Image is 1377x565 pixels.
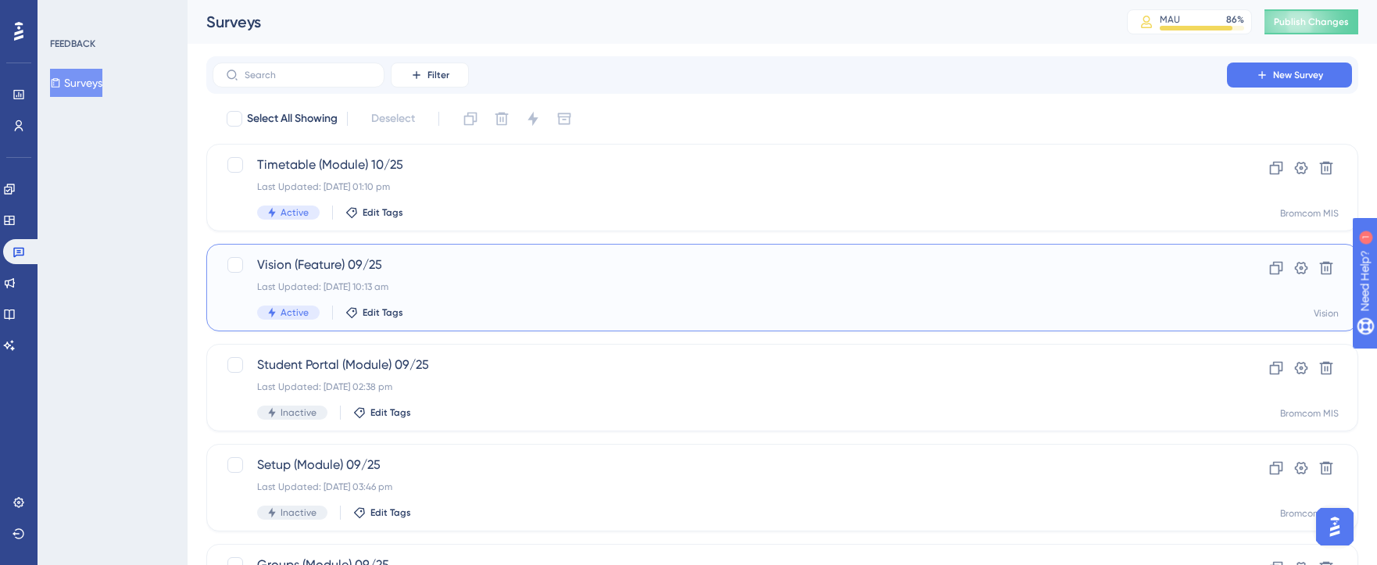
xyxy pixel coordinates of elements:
[345,206,403,219] button: Edit Tags
[257,281,1182,293] div: Last Updated: [DATE] 10:13 am
[370,406,411,419] span: Edit Tags
[1280,507,1339,520] div: Bromcom MIS
[1227,63,1352,88] button: New Survey
[281,406,317,419] span: Inactive
[281,506,317,519] span: Inactive
[1311,503,1358,550] iframe: UserGuiding AI Assistant Launcher
[37,4,98,23] span: Need Help?
[257,256,1182,274] span: Vision (Feature) 09/25
[1280,207,1339,220] div: Bromcom MIS
[50,69,102,97] button: Surveys
[363,206,403,219] span: Edit Tags
[206,11,1088,33] div: Surveys
[109,8,113,20] div: 1
[1274,16,1349,28] span: Publish Changes
[1226,13,1244,26] div: 86 %
[257,181,1182,193] div: Last Updated: [DATE] 01:10 pm
[1273,69,1323,81] span: New Survey
[1264,9,1358,34] button: Publish Changes
[1160,13,1180,26] div: MAU
[257,381,1182,393] div: Last Updated: [DATE] 02:38 pm
[281,206,309,219] span: Active
[357,105,429,133] button: Deselect
[245,70,371,80] input: Search
[257,456,1182,474] span: Setup (Module) 09/25
[363,306,403,319] span: Edit Tags
[50,38,95,50] div: FEEDBACK
[391,63,469,88] button: Filter
[427,69,449,81] span: Filter
[353,406,411,419] button: Edit Tags
[281,306,309,319] span: Active
[247,109,338,128] span: Select All Showing
[371,109,415,128] span: Deselect
[370,506,411,519] span: Edit Tags
[1314,307,1339,320] div: Vision
[353,506,411,519] button: Edit Tags
[345,306,403,319] button: Edit Tags
[257,156,1182,174] span: Timetable (Module) 10/25
[1280,407,1339,420] div: Bromcom MIS
[257,356,1182,374] span: Student Portal (Module) 09/25
[257,481,1182,493] div: Last Updated: [DATE] 03:46 pm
